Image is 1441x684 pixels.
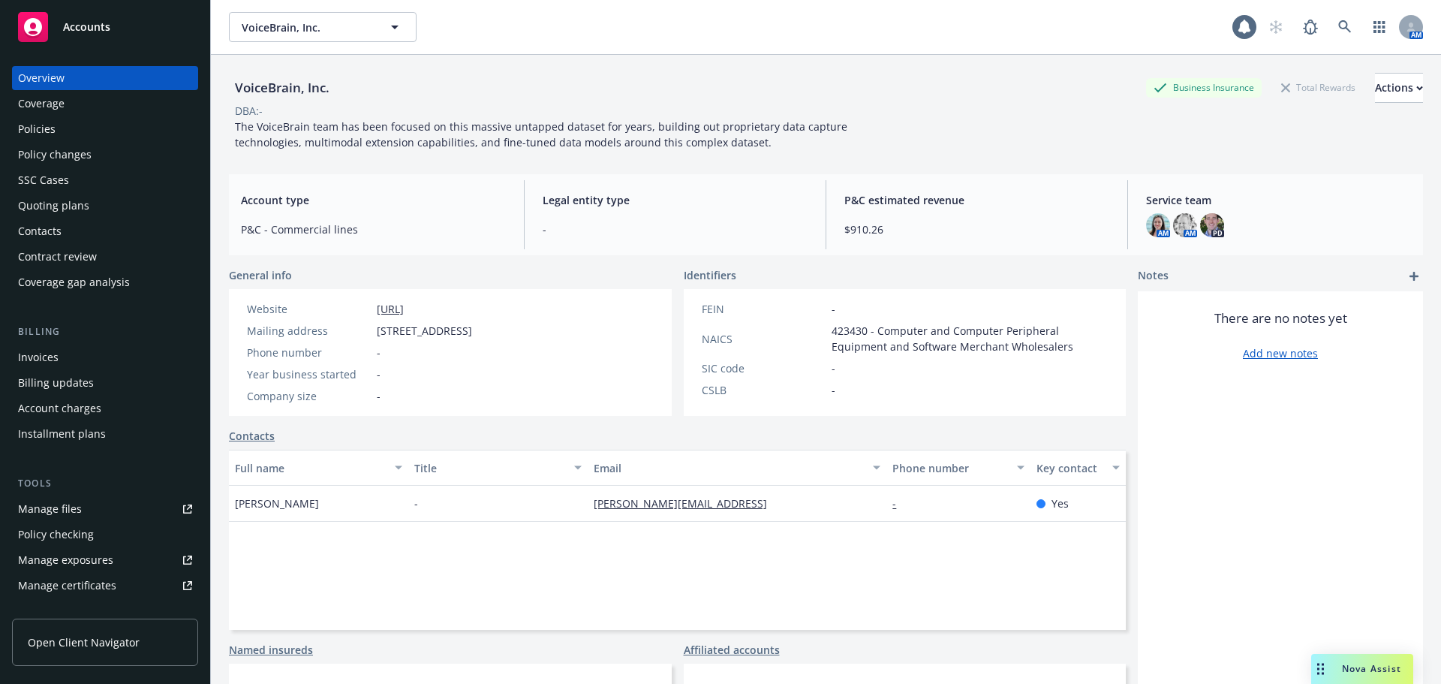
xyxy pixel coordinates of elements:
[892,496,908,511] a: -
[235,496,319,511] span: [PERSON_NAME]
[1364,12,1394,42] a: Switch app
[594,460,864,476] div: Email
[1375,73,1423,103] button: Actions
[235,460,386,476] div: Full name
[588,450,886,486] button: Email
[63,21,110,33] span: Accounts
[12,245,198,269] a: Contract review
[242,20,372,35] span: VoiceBrain, Inc.
[892,460,1007,476] div: Phone number
[1036,460,1103,476] div: Key contact
[18,92,65,116] div: Coverage
[18,497,82,521] div: Manage files
[377,302,404,316] a: [URL]
[12,371,198,395] a: Billing updates
[18,574,116,598] div: Manage certificates
[18,396,101,420] div: Account charges
[247,323,371,339] div: Mailing address
[12,396,198,420] a: Account charges
[18,371,94,395] div: Billing updates
[1330,12,1360,42] a: Search
[229,267,292,283] span: General info
[12,168,198,192] a: SSC Cases
[247,301,371,317] div: Website
[1261,12,1291,42] a: Start snowing
[12,422,198,446] a: Installment plans
[12,497,198,521] a: Manage files
[18,117,56,141] div: Policies
[12,270,198,294] a: Coverage gap analysis
[18,270,130,294] div: Coverage gap analysis
[1030,450,1126,486] button: Key contact
[1405,267,1423,285] a: add
[241,221,506,237] span: P&C - Commercial lines
[832,382,835,398] span: -
[18,345,59,369] div: Invoices
[247,388,371,404] div: Company size
[1138,267,1169,285] span: Notes
[1146,192,1411,208] span: Service team
[886,450,1030,486] button: Phone number
[414,460,565,476] div: Title
[377,323,472,339] span: [STREET_ADDRESS]
[1200,213,1224,237] img: photo
[28,634,140,650] span: Open Client Navigator
[832,323,1109,354] span: 423430 - Computer and Computer Peripheral Equipment and Software Merchant Wholesalers
[229,428,275,444] a: Contacts
[832,301,835,317] span: -
[241,192,506,208] span: Account type
[1214,309,1347,327] span: There are no notes yet
[684,267,736,283] span: Identifiers
[1173,213,1197,237] img: photo
[229,642,313,658] a: Named insureds
[377,366,381,382] span: -
[543,221,808,237] span: -
[543,192,808,208] span: Legal entity type
[18,599,94,623] div: Manage claims
[12,219,198,243] a: Contacts
[684,642,780,658] a: Affiliated accounts
[12,117,198,141] a: Policies
[1243,345,1318,361] a: Add new notes
[844,221,1109,237] span: $910.26
[12,523,198,547] a: Policy checking
[1051,496,1069,511] span: Yes
[18,548,113,572] div: Manage exposures
[12,92,198,116] a: Coverage
[1295,12,1325,42] a: Report a Bug
[832,360,835,376] span: -
[18,219,62,243] div: Contacts
[247,366,371,382] div: Year business started
[702,301,826,317] div: FEIN
[1274,78,1363,97] div: Total Rewards
[408,450,588,486] button: Title
[229,450,408,486] button: Full name
[12,476,198,491] div: Tools
[594,496,779,511] a: [PERSON_NAME][EMAIL_ADDRESS]
[12,324,198,339] div: Billing
[377,345,381,360] span: -
[18,168,69,192] div: SSC Cases
[1311,654,1330,684] div: Drag to move
[1342,662,1401,675] span: Nova Assist
[12,574,198,598] a: Manage certificates
[12,599,198,623] a: Manage claims
[247,345,371,360] div: Phone number
[1375,74,1423,102] div: Actions
[702,360,826,376] div: SIC code
[18,143,92,167] div: Policy changes
[1146,78,1262,97] div: Business Insurance
[414,496,418,511] span: -
[377,388,381,404] span: -
[12,345,198,369] a: Invoices
[18,422,106,446] div: Installment plans
[18,523,94,547] div: Policy checking
[229,12,417,42] button: VoiceBrain, Inc.
[844,192,1109,208] span: P&C estimated revenue
[12,6,198,48] a: Accounts
[12,194,198,218] a: Quoting plans
[235,119,850,149] span: The VoiceBrain team has been focused on this massive untapped dataset for years, building out pro...
[1146,213,1170,237] img: photo
[12,548,198,572] a: Manage exposures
